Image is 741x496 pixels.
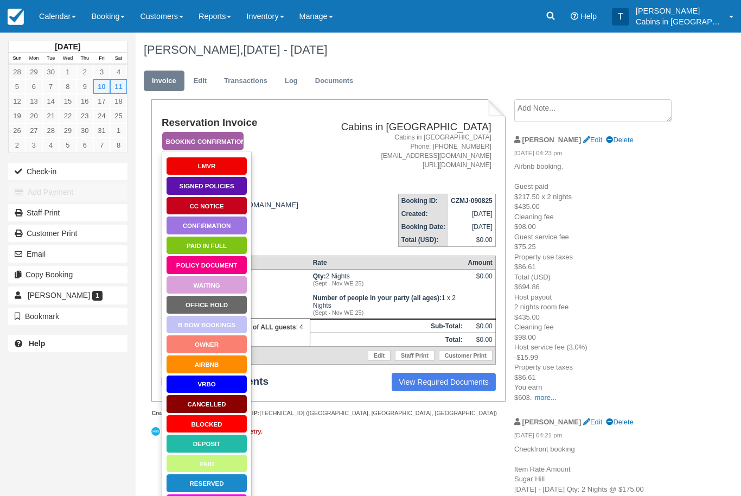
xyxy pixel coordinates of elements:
[398,220,448,233] th: Booking Date:
[166,395,247,414] a: Cancelled
[636,16,723,27] p: Cabins in [GEOGRAPHIC_DATA]
[313,294,442,302] strong: Number of people in your party (all ages)
[76,53,93,65] th: Thu
[59,94,76,109] a: 15
[580,12,597,21] span: Help
[25,79,42,94] a: 6
[514,162,683,403] p: Airbnb booking. Guest paid $217.50 x 2 nights $435.00 Cleaning fee $98.00 Guest service fee $75.2...
[76,94,93,109] a: 16
[110,109,127,123] a: 25
[151,410,183,416] strong: Created by:
[395,350,435,361] a: Staff Print
[8,183,127,201] button: Add Payment
[583,418,602,426] a: Edit
[166,176,247,195] a: Signed Policies
[93,109,110,123] a: 24
[110,94,127,109] a: 18
[8,225,127,242] a: Customer Print
[313,280,463,287] em: (Sept - Nov WE 25)
[8,335,127,352] a: Help
[8,308,127,325] button: Bookmark
[9,138,25,152] a: 2
[166,434,247,453] a: Deposit
[59,65,76,79] a: 1
[25,94,42,109] a: 13
[606,418,633,426] a: Delete
[310,320,465,333] th: Sub-Total:
[25,53,42,65] th: Mon
[398,233,448,247] th: Total (USD):
[42,138,59,152] a: 4
[448,207,495,220] td: [DATE]
[310,333,465,347] th: Total:
[166,474,247,493] a: Reserved
[166,157,247,176] a: LMVR
[514,149,683,161] em: [DATE] 04:23 pm
[144,43,683,56] h1: [PERSON_NAME],
[321,133,491,170] address: Cabins in [GEOGRAPHIC_DATA] Phone: [PHONE_NUMBER] [EMAIL_ADDRESS][DOMAIN_NAME] [URL][DOMAIN_NAME]
[9,123,25,138] a: 26
[8,163,127,180] button: Check-in
[59,53,76,65] th: Wed
[42,65,59,79] a: 30
[55,42,80,51] strong: [DATE]
[93,65,110,79] a: 3
[277,71,306,92] a: Log
[465,320,495,333] td: $0.00
[110,65,127,79] a: 4
[162,117,316,129] h1: Reservation Invoice
[398,194,448,208] th: Booking ID:
[321,122,491,133] h2: Cabins in [GEOGRAPHIC_DATA]
[166,295,247,314] a: Office Hold
[25,138,42,152] a: 3
[110,138,127,152] a: 8
[166,216,247,235] a: Confirmation
[522,418,582,426] strong: [PERSON_NAME]
[166,236,247,255] a: Paid in Full
[162,132,244,151] em: Booking Confirmation
[29,339,45,348] b: Help
[8,245,127,263] button: Email
[42,123,59,138] a: 28
[93,138,110,152] a: 7
[166,355,247,374] a: AirBnB
[59,79,76,94] a: 8
[42,79,59,94] a: 7
[8,204,127,221] a: Staff Print
[93,53,110,65] th: Fri
[514,431,683,443] em: [DATE] 04:21 pm
[307,71,362,92] a: Documents
[76,138,93,152] a: 6
[186,71,215,92] a: Edit
[216,71,276,92] a: Transactions
[9,79,25,94] a: 5
[166,454,247,473] a: Paid
[110,79,127,94] a: 11
[9,53,25,65] th: Sun
[59,138,76,152] a: 5
[25,109,42,123] a: 20
[451,197,493,205] strong: CZMJ-090825
[310,270,465,319] td: 2 Nights 1 x 2 Nights
[392,373,496,391] a: View Required Documents
[25,123,42,138] a: 27
[166,335,247,354] a: Owner
[76,79,93,94] a: 9
[606,136,633,144] a: Delete
[571,12,578,20] i: Help
[25,65,42,79] a: 29
[42,53,59,65] th: Tue
[59,123,76,138] a: 29
[310,256,465,270] th: Rate
[166,196,247,215] a: CC Notice
[93,79,110,94] a: 10
[9,109,25,123] a: 19
[465,333,495,347] td: $0.00
[144,71,184,92] a: Invoice
[368,350,391,361] a: Edit
[93,123,110,138] a: 31
[110,53,127,65] th: Sat
[76,65,93,79] a: 2
[313,272,326,280] strong: Qty
[166,256,247,275] a: Policy Document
